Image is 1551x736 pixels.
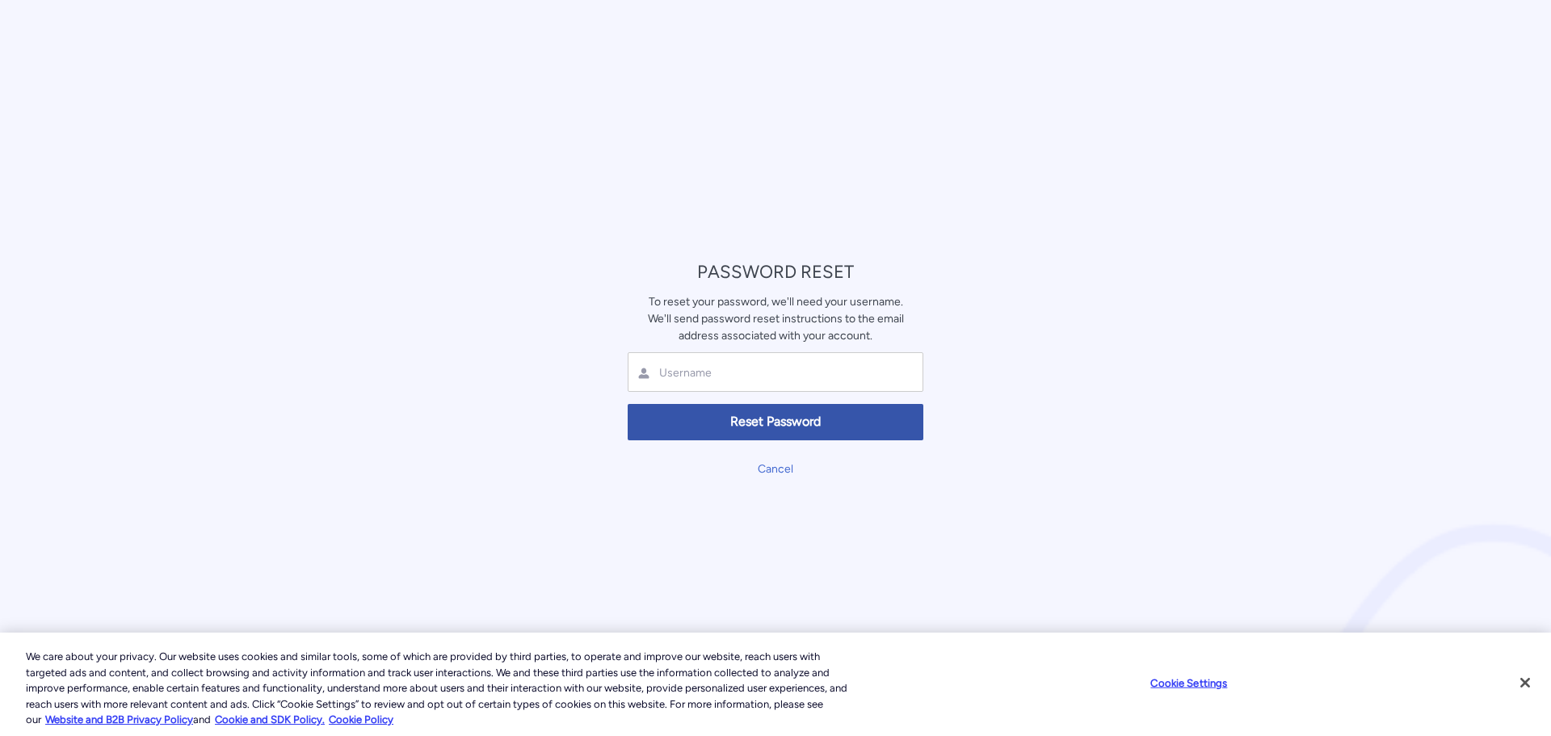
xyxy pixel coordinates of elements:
button: Reset Password [628,404,923,440]
span: Reset Password [638,413,913,431]
a: Cookie and SDK Policy. [215,713,325,725]
button: Cookie Settings [1138,667,1239,700]
div: We care about your privacy. Our website uses cookies and similar tools, some of which are provide... [26,649,853,728]
button: Close [1507,665,1543,700]
a: More information about our cookie policy., opens in a new tab [45,713,193,725]
input: Username [658,365,850,381]
div: To reset your password, we'll need your username. We'll send password reset instructions to the e... [628,293,923,344]
span: PASSWORD RESET [697,261,854,283]
a: Cookie Policy [329,713,393,725]
a: Cancel [758,462,793,476]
